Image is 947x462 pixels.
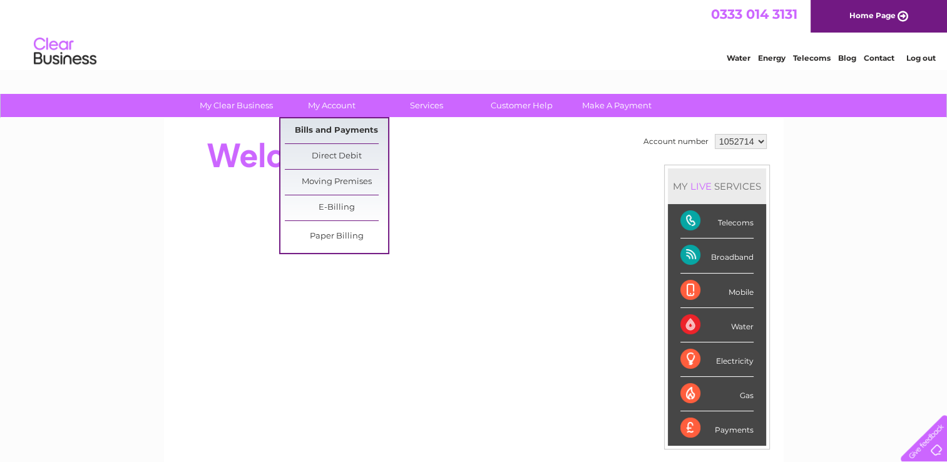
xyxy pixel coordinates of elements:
a: Direct Debit [285,144,388,169]
div: Electricity [680,342,754,377]
a: Services [375,94,478,117]
div: Clear Business is a trading name of Verastar Limited (registered in [GEOGRAPHIC_DATA] No. 3667643... [178,7,770,61]
a: Bills and Payments [285,118,388,143]
div: Telecoms [680,204,754,239]
a: Contact [864,53,894,63]
a: E-Billing [285,195,388,220]
a: Paper Billing [285,224,388,249]
a: My Account [280,94,383,117]
a: Blog [838,53,856,63]
a: Energy [758,53,786,63]
td: Account number [640,131,712,152]
a: My Clear Business [185,94,288,117]
a: Make A Payment [565,94,668,117]
div: Payments [680,411,754,445]
a: Log out [906,53,935,63]
img: logo.png [33,33,97,71]
a: Water [727,53,750,63]
div: Water [680,308,754,342]
a: 0333 014 3131 [711,6,797,22]
div: Gas [680,377,754,411]
a: Telecoms [793,53,831,63]
a: Moving Premises [285,170,388,195]
div: LIVE [688,180,714,192]
div: MY SERVICES [668,168,766,204]
div: Mobile [680,274,754,308]
div: Broadband [680,239,754,273]
a: Customer Help [470,94,573,117]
